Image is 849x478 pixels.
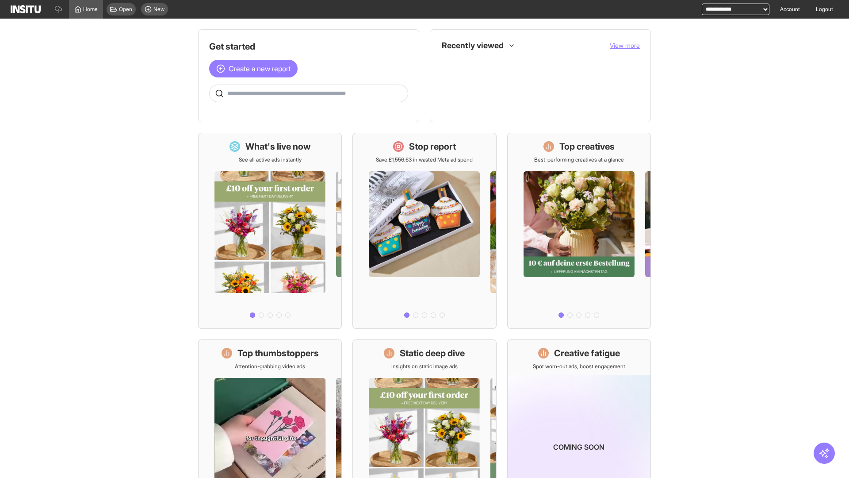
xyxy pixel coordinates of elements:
a: Stop reportSave £1,556.63 in wasted Meta ad spend [352,133,496,329]
h1: Top creatives [559,140,615,153]
h1: Static deep dive [400,347,465,359]
span: New [153,6,164,13]
img: Logo [11,5,41,13]
span: Open [119,6,132,13]
span: Create a new report [229,63,291,74]
span: View more [610,42,640,49]
span: Home [83,6,98,13]
h1: What's live now [245,140,311,153]
h1: Get started [209,40,408,53]
p: Insights on static image ads [391,363,458,370]
button: Create a new report [209,60,298,77]
p: Attention-grabbing video ads [235,363,305,370]
h1: Stop report [409,140,456,153]
a: What's live nowSee all active ads instantly [198,133,342,329]
p: Best-performing creatives at a glance [534,156,624,163]
p: Save £1,556.63 in wasted Meta ad spend [376,156,473,163]
button: View more [610,41,640,50]
h1: Top thumbstoppers [237,347,319,359]
a: Top creativesBest-performing creatives at a glance [507,133,651,329]
p: See all active ads instantly [239,156,302,163]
